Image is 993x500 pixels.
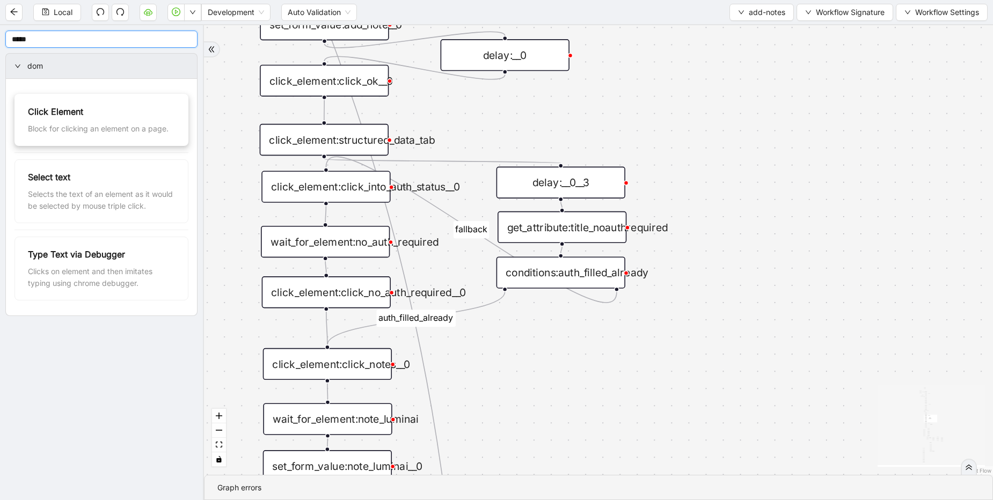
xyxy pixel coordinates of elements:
div: Select text [28,171,175,184]
g: Edge from click_element:click_no_auth_required__0 to click_element:click_notes__0 [326,312,327,345]
button: play-circle [167,4,185,21]
button: zoom out [212,423,226,438]
div: delay:__0 [441,39,569,71]
div: Selects the text of an element as it would be selected by mouse triple click. [28,188,175,212]
div: set_form_value:note_luminai__0 [263,450,392,482]
button: saveLocal [33,4,81,21]
button: zoom in [212,409,226,423]
div: click_element:click_ok__0 [260,65,389,97]
button: fit view [212,438,226,452]
g: Edge from conditions:auth_filled_already to click_element:click_notes__0 [327,292,505,344]
div: dom [6,54,197,78]
button: redo [112,4,129,21]
g: Edge from delay:__0__3 to get_attribute:title_noauthrequired [561,202,562,208]
div: Graph errors [217,482,980,494]
span: down [738,9,744,16]
span: arrow-left [10,8,18,16]
div: click_element:click_no_auth_required__0 [262,276,391,308]
g: Edge from click_element:structured_data_tab to delay:__0__3 [324,159,561,164]
span: undo [96,8,105,16]
span: down [805,9,812,16]
div: click_element:click_notes__0 [263,348,392,380]
div: Block for clicking an element on a page. [28,123,175,135]
g: Edge from click_element:click_into_auth_status__0 to wait_for_element:no_auth_required [325,206,326,222]
span: down [189,9,196,16]
g: Edge from delay:__0 to click_element:click_ok__0 [324,56,505,79]
button: toggle interactivity [212,452,226,467]
button: down [184,4,201,21]
button: downadd-notes [729,4,794,21]
div: set_form_value:add_note__0 [260,9,389,40]
div: wait_for_element:no_auth_required [261,226,390,258]
span: Auto Validation [288,4,351,20]
g: Edge from wait_for_element:no_auth_required to click_element:click_no_auth_required__0 [325,261,326,273]
div: Click Element [28,105,175,119]
span: down [904,9,911,16]
g: Edge from conditions:auth_filled_already to click_element:click_into_auth_status__0 [326,157,616,303]
button: downWorkflow Settings [896,4,988,21]
div: wait_for_element:note_luminai [263,403,392,435]
g: Edge from set_form_value:add_note__0 to delay:__0 [324,32,505,48]
div: click_element:structured_data_tab [260,124,389,156]
button: arrow-left [5,4,23,21]
g: Edge from get_attribute:title_noauthrequired to conditions:auth_filled_already [561,247,562,254]
span: right [14,63,21,69]
span: Local [54,6,72,18]
span: add-notes [749,6,785,18]
span: cloud-server [144,8,152,16]
span: play-circle [172,8,180,16]
g: Edge from wait_for_element:note_luminai to set_form_value:note_luminai__0 [327,438,328,447]
div: delay:__0__3 [496,167,625,198]
span: dom [27,60,188,72]
span: save [42,8,49,16]
div: click_element:click_into_auth_status__0 [261,171,390,202]
div: conditions:auth_filled_already [496,256,625,288]
div: Clicks on element and then imitates typing using chrome debugger. [28,266,175,289]
span: double-right [208,46,215,53]
button: undo [92,4,109,21]
span: double-right [965,464,973,471]
div: get_attribute:title_noauthrequired [498,211,626,243]
span: Workflow Settings [915,6,979,18]
a: React Flow attribution [963,467,991,474]
span: Workflow Signature [816,6,885,18]
button: downWorkflow Signature [797,4,893,21]
button: cloud-server [140,4,157,21]
div: Type Text via Debugger [28,248,175,261]
span: Development [208,4,264,20]
g: Edge from click_element:click_notes__0 to wait_for_element:note_luminai [327,383,328,400]
span: redo [116,8,125,16]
